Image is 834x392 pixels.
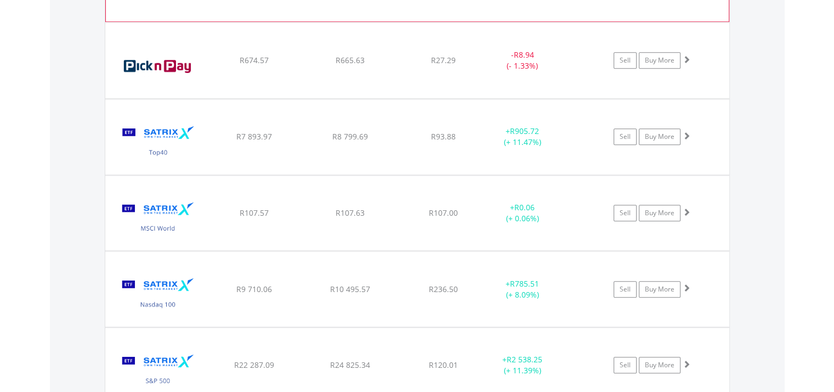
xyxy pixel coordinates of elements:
span: R8 799.69 [332,131,368,142]
span: R107.00 [429,208,458,218]
a: Buy More [639,52,680,69]
span: R674.57 [240,55,269,65]
span: R8.94 [514,49,534,60]
span: R22 287.09 [234,360,274,370]
span: R2 538.25 [507,354,542,365]
div: + (+ 11.47%) [481,126,564,148]
span: R107.57 [240,208,269,218]
img: EQU.ZA.STX40.png [111,113,205,172]
span: R93.88 [431,131,456,142]
span: R27.29 [431,55,456,65]
a: Buy More [639,128,680,145]
img: EQU.ZA.PIK.png [111,36,205,96]
span: R120.01 [429,360,458,370]
div: - (- 1.33%) [481,49,564,71]
a: Buy More [639,281,680,298]
span: R9 710.06 [236,284,272,294]
span: R10 495.57 [330,284,370,294]
img: EQU.ZA.STXNDQ.png [111,265,205,324]
div: + (+ 8.09%) [481,278,564,300]
a: Sell [614,128,637,145]
a: Sell [614,357,637,373]
a: Buy More [639,357,680,373]
a: Sell [614,281,637,298]
span: R236.50 [429,284,458,294]
span: R107.63 [336,208,365,218]
img: EQU.ZA.STXWDM.png [111,189,205,248]
span: R7 893.97 [236,131,272,142]
div: + (+ 11.39%) [481,354,564,376]
span: R665.63 [336,55,365,65]
span: R785.51 [510,278,539,289]
span: R0.06 [514,202,535,212]
a: Sell [614,205,637,221]
a: Buy More [639,205,680,221]
div: + (+ 0.06%) [481,202,564,224]
span: R905.72 [510,126,539,136]
span: R24 825.34 [330,360,370,370]
a: Sell [614,52,637,69]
